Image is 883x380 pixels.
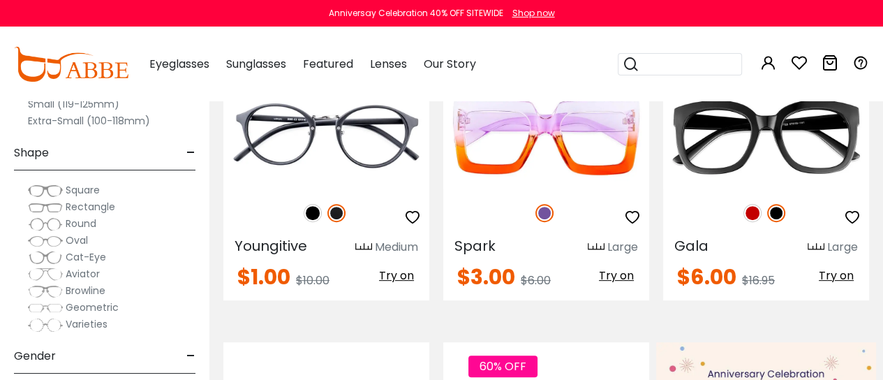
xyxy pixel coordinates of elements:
[375,267,418,285] button: Try on
[304,204,322,222] img: Black
[149,56,209,72] span: Eyeglasses
[28,184,63,198] img: Square.png
[303,56,353,72] span: Featured
[28,284,63,298] img: Browline.png
[370,56,407,72] span: Lenses
[827,239,858,256] div: Large
[226,56,286,72] span: Sunglasses
[66,267,100,281] span: Aviator
[329,7,503,20] div: Anniversay Celebration 40% OFF SITEWIDE
[677,262,736,292] span: $6.00
[327,204,346,222] img: Matte Black
[819,268,854,284] span: Try on
[355,242,372,253] img: size ruler
[186,136,195,170] span: -
[237,262,290,292] span: $1.00
[28,301,63,315] img: Geometric.png
[521,272,551,288] span: $6.00
[424,56,476,72] span: Our Story
[767,204,785,222] img: Black
[808,242,824,253] img: size ruler
[296,272,329,288] span: $10.00
[66,200,115,214] span: Rectangle
[607,239,638,256] div: Large
[28,318,63,332] img: Varieties.png
[663,85,869,188] img: Black Gala - Plastic ,Universal Bridge Fit
[66,317,107,331] span: Varieties
[599,268,634,284] span: Try on
[505,7,555,19] a: Shop now
[454,236,496,256] span: Spark
[235,236,307,256] span: Youngitive
[28,217,63,231] img: Round.png
[443,85,649,188] img: Purple Spark - Plastic ,Universal Bridge Fit
[66,233,88,247] span: Oval
[66,250,106,264] span: Cat-Eye
[457,262,515,292] span: $3.00
[742,272,775,288] span: $16.95
[815,267,858,285] button: Try on
[66,217,96,231] span: Round
[66,183,100,197] span: Square
[28,251,63,265] img: Cat-Eye.png
[743,204,762,222] img: Red
[28,234,63,248] img: Oval.png
[535,204,554,222] img: Purple
[14,339,56,373] span: Gender
[375,239,418,256] div: Medium
[28,112,150,129] label: Extra-Small (100-118mm)
[379,268,414,284] span: Try on
[66,300,119,314] span: Geometric
[14,136,49,170] span: Shape
[223,85,429,188] img: Matte-black Youngitive - Plastic ,Adjust Nose Pads
[14,47,128,82] img: abbeglasses.com
[28,96,119,112] label: Small (119-125mm)
[28,200,63,214] img: Rectangle.png
[595,267,638,285] button: Try on
[512,7,555,20] div: Shop now
[468,356,537,377] span: 60% OFF
[588,242,604,253] img: size ruler
[186,339,195,373] span: -
[66,284,105,298] span: Browline
[674,236,708,256] span: Gala
[28,268,63,282] img: Aviator.png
